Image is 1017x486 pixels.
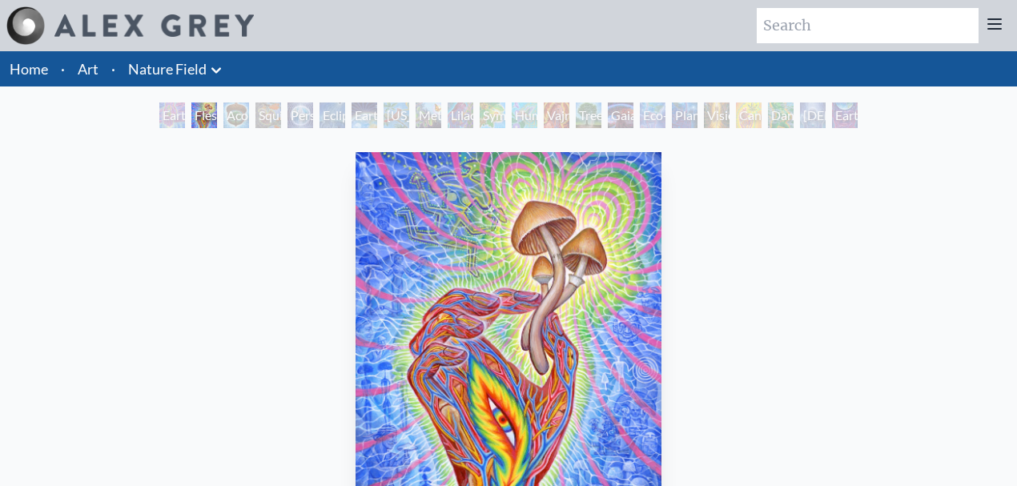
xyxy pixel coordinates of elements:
div: Dance of Cannabia [768,102,794,128]
div: Tree & Person [576,102,601,128]
div: Cannabis Mudra [736,102,762,128]
div: Person Planet [287,102,313,128]
div: Lilacs [448,102,473,128]
div: [US_STATE] Song [384,102,409,128]
a: Art [78,58,98,80]
input: Search [757,8,979,43]
li: · [105,51,122,86]
div: Planetary Prayers [672,102,697,128]
a: Home [10,60,48,78]
div: Eclipse [320,102,345,128]
div: Acorn Dream [223,102,249,128]
div: Eco-Atlas [640,102,665,128]
div: Earthmind [832,102,858,128]
div: Squirrel [255,102,281,128]
div: Metamorphosis [416,102,441,128]
li: · [54,51,71,86]
div: [DEMOGRAPHIC_DATA] in the Ocean of Awareness [800,102,826,128]
a: Nature Field [128,58,207,80]
div: Humming Bird [512,102,537,128]
div: Gaia [608,102,633,128]
div: Flesh of the Gods [191,102,217,128]
div: Vajra Horse [544,102,569,128]
div: Vision Tree [704,102,730,128]
div: Symbiosis: Gall Wasp & Oak Tree [480,102,505,128]
div: Earth Witness [159,102,185,128]
div: Earth Energies [352,102,377,128]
